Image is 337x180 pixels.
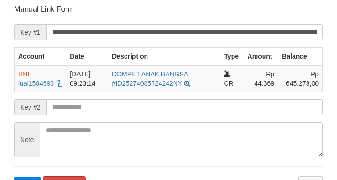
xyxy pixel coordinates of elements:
[14,24,46,40] span: Key #1
[224,80,233,87] span: CR
[66,65,108,92] td: [DATE] 09:23:14
[18,80,54,87] a: lual1584693
[278,47,322,65] th: Balance
[66,47,108,65] th: Date
[14,4,323,15] p: Manual Link Form
[108,47,220,65] th: Description
[14,122,40,157] span: Note
[15,47,66,65] th: Account
[220,47,243,65] th: Type
[56,80,62,87] a: Copy lual1584693 to clipboard
[244,65,278,92] td: Rp 44.369
[14,99,46,115] span: Key #2
[112,70,188,87] a: DOMPET ANAK BANGSA #ID25274085724242NY
[18,70,29,78] span: BNI
[244,47,278,65] th: Amount
[278,65,322,92] td: Rp 645.278,00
